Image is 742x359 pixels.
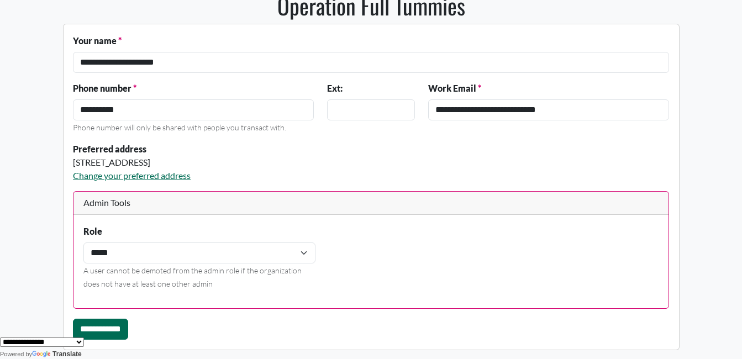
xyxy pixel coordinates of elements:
[83,266,302,288] small: A user cannot be demoted from the admin role if the organization does not have at least one other...
[32,350,82,358] a: Translate
[73,82,136,95] label: Phone number
[73,34,122,47] label: Your name
[73,192,669,215] div: Admin Tools
[327,82,343,95] label: Ext:
[73,156,415,169] div: [STREET_ADDRESS]
[73,170,191,181] a: Change your preferred address
[32,351,52,358] img: Google Translate
[73,144,146,154] strong: Preferred address
[73,123,286,132] small: Phone number will only be shared with people you transact with.
[83,225,102,238] label: Role
[428,82,481,95] label: Work Email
